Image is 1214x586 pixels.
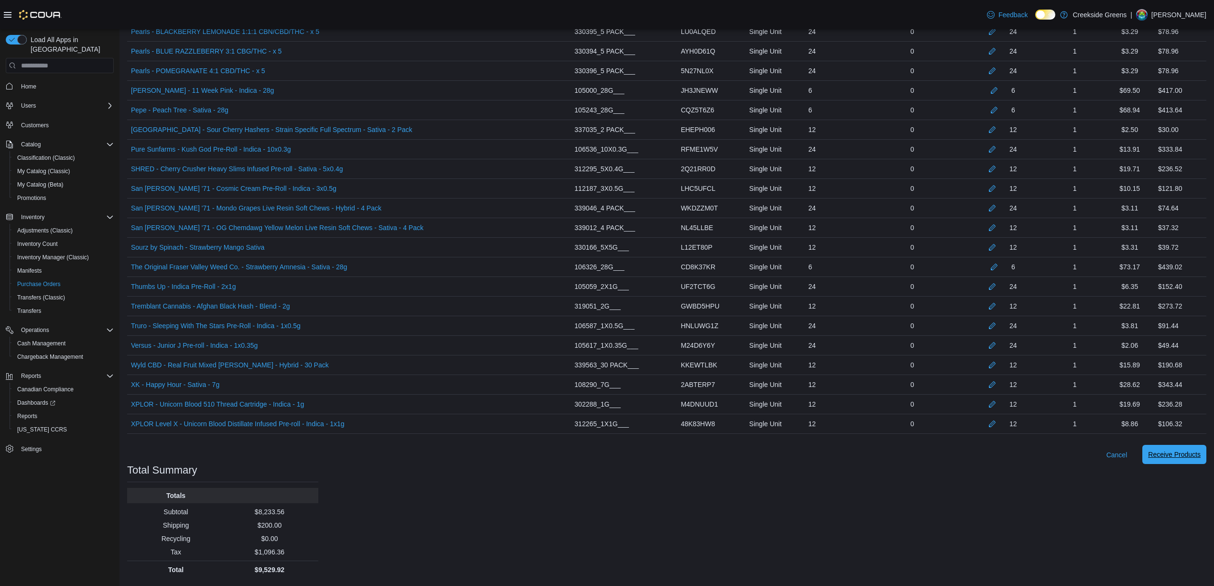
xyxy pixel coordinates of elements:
a: Home [17,81,40,92]
div: 12 [804,120,865,139]
div: 1 [1044,159,1105,178]
a: Canadian Compliance [13,384,77,395]
div: 12 [1009,300,1017,312]
a: Versus - Junior J Pre-roll - Indica - 1x0.35g [131,340,258,351]
div: $236.52 [1158,163,1182,175]
div: $439.02 [1158,261,1182,273]
div: 1 [1044,81,1105,100]
span: Inventory [21,213,44,221]
a: [US_STATE] CCRS [13,424,71,435]
span: Manifests [17,267,42,275]
button: Reports [17,370,45,382]
span: HNLUWG1Z [681,320,718,332]
div: 24 [1009,144,1017,155]
div: 24 [1009,65,1017,77]
div: $78.96 [1158,45,1179,57]
div: 12 [1009,242,1017,253]
div: $69.50 [1105,81,1154,100]
a: Reports [13,410,41,422]
span: Customers [21,122,49,129]
div: 24 [804,277,865,296]
span: KKEWTLBK [681,359,717,371]
div: 1 [1044,199,1105,218]
div: 6 [804,257,865,276]
div: $73.17 [1105,257,1154,276]
div: Single Unit [746,61,805,80]
div: 0 [865,297,959,316]
span: 339563_30 PACK___ [574,359,639,371]
button: Catalog [17,139,44,150]
div: 12 [804,375,865,394]
div: Single Unit [746,140,805,159]
div: 24 [804,199,865,218]
div: 0 [865,336,959,355]
a: Inventory Manager (Classic) [13,252,93,263]
img: Cova [19,10,62,20]
span: Customers [17,119,114,131]
button: Classification (Classic) [10,151,118,165]
span: Transfers (Classic) [13,292,114,303]
div: $2.06 [1105,336,1154,355]
span: Inventory Count [17,240,58,248]
span: Cancel [1106,450,1127,460]
span: Inventory Manager (Classic) [13,252,114,263]
div: 1 [1044,316,1105,335]
div: 6 [1011,104,1015,116]
span: Dashboards [13,397,114,409]
div: 1 [1044,297,1105,316]
button: Customers [2,118,118,132]
div: 12 [804,238,865,257]
span: My Catalog (Classic) [13,166,114,177]
div: 6 [804,100,865,120]
div: 0 [865,316,959,335]
div: 12 [1009,163,1017,175]
div: Single Unit [746,355,805,375]
span: Classification (Classic) [13,152,114,164]
span: 112187_3X0.5G___ [574,183,634,194]
div: $19.71 [1105,159,1154,178]
div: $3.81 [1105,316,1154,335]
div: $78.96 [1158,26,1179,37]
a: Adjustments (Classic) [13,225,76,236]
a: My Catalog (Classic) [13,166,74,177]
span: 339012_4 PACK___ [574,222,635,233]
div: $15.89 [1105,355,1154,375]
a: Pearls - BLACKBERRY LEMONADE 1:1:1 CBN/CBD/THC - x 5 [131,26,319,37]
button: Transfers (Classic) [10,291,118,304]
div: 12 [1009,183,1017,194]
div: 1 [1044,179,1105,198]
span: Load All Apps in [GEOGRAPHIC_DATA] [27,35,114,54]
div: 0 [865,218,959,237]
button: Canadian Compliance [10,383,118,396]
div: $3.31 [1105,238,1154,257]
span: Promotions [13,192,114,204]
a: Dashboards [10,396,118,409]
span: GWBD5HPU [681,300,719,312]
div: $49.44 [1158,340,1179,351]
a: Feedback [983,5,1031,24]
a: Chargeback Management [13,351,87,363]
a: My Catalog (Beta) [13,179,67,190]
div: 1 [1044,61,1105,80]
div: 0 [865,355,959,375]
button: Promotions [10,191,118,205]
div: 24 [1009,202,1017,214]
span: Reports [13,410,114,422]
span: 312295_5X0.4G___ [574,163,634,175]
span: 330396_5 PACK___ [574,65,635,77]
span: Operations [21,326,49,334]
span: Reports [17,412,37,420]
button: Receive Products [1142,445,1206,464]
div: Single Unit [746,218,805,237]
button: [US_STATE] CCRS [10,423,118,436]
div: $417.00 [1158,85,1182,96]
span: 105000_28G___ [574,85,624,96]
a: Promotions [13,192,50,204]
span: L12ET80P [681,242,712,253]
div: 24 [804,61,865,80]
div: 12 [804,355,865,375]
button: Inventory [17,211,48,223]
div: 0 [865,61,959,80]
a: The Original Fraser Valley Weed Co. - Strawberry Amnesia - Sativa - 28g [131,261,347,273]
span: Transfers [13,305,114,317]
